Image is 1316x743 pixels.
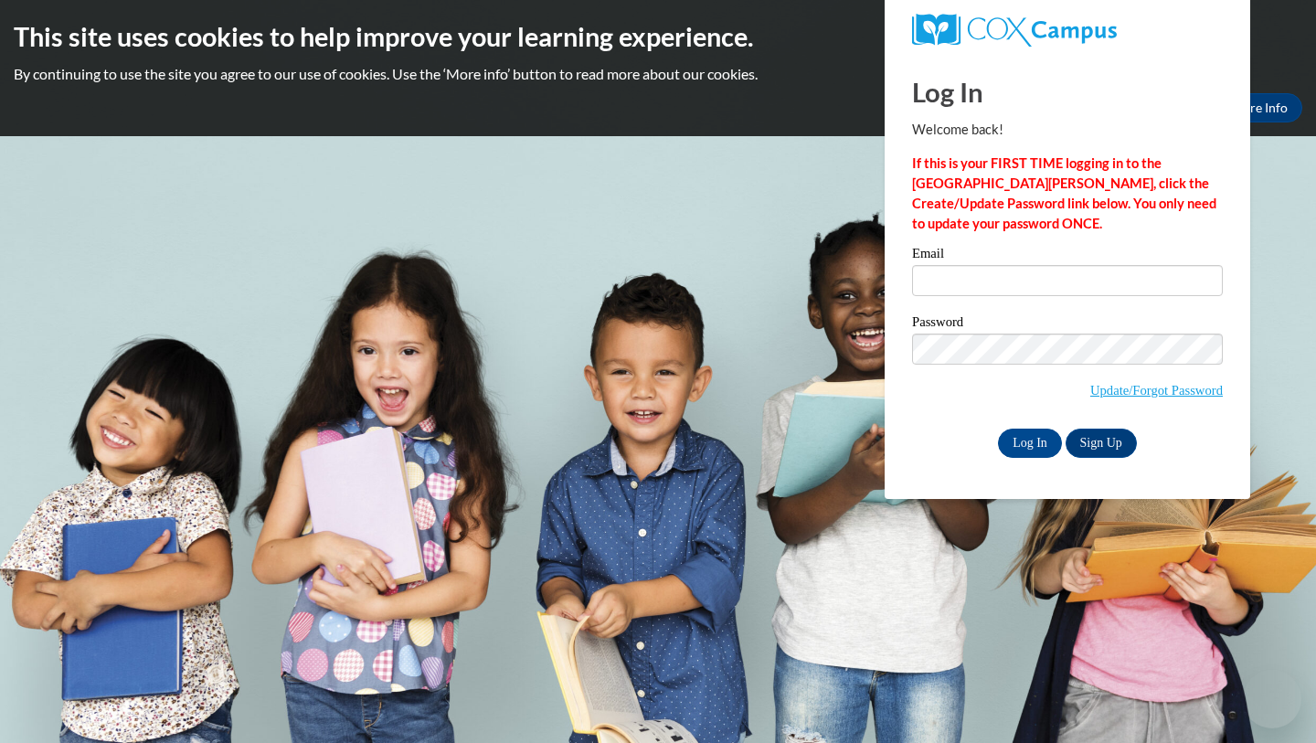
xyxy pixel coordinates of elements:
[912,155,1216,231] strong: If this is your FIRST TIME logging in to the [GEOGRAPHIC_DATA][PERSON_NAME], click the Create/Upd...
[912,73,1223,111] h1: Log In
[1243,670,1301,728] iframe: Button to launch messaging window
[14,64,1302,84] p: By continuing to use the site you agree to our use of cookies. Use the ‘More info’ button to read...
[912,120,1223,140] p: Welcome back!
[912,14,1117,47] img: COX Campus
[912,315,1223,334] label: Password
[912,247,1223,265] label: Email
[998,429,1062,458] input: Log In
[912,14,1223,47] a: COX Campus
[1090,383,1223,398] a: Update/Forgot Password
[1066,429,1137,458] a: Sign Up
[14,18,1302,55] h2: This site uses cookies to help improve your learning experience.
[1216,93,1302,122] a: More Info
